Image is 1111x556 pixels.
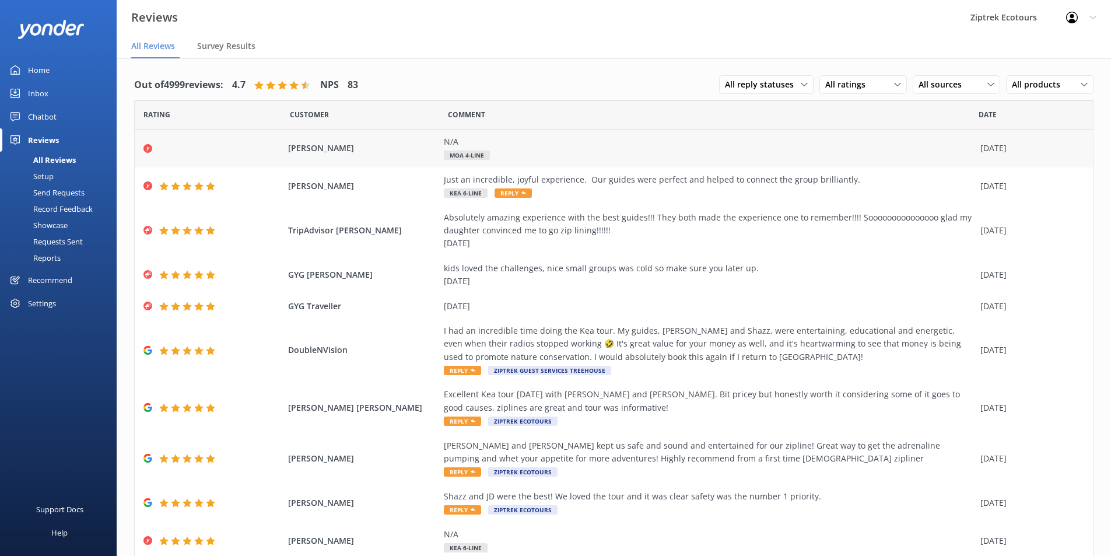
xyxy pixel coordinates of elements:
div: Settings [28,292,56,315]
img: yonder-white-logo.png [17,20,85,39]
div: Chatbot [28,105,57,128]
div: Support Docs [36,498,83,521]
a: All Reviews [7,152,117,168]
div: [DATE] [444,300,975,313]
span: GYG Traveller [288,300,439,313]
div: Inbox [28,82,48,105]
span: Date [143,109,170,120]
span: Ziptrek Ecotours [488,417,558,426]
div: [DATE] [980,452,1078,465]
span: All products [1012,78,1067,91]
span: Question [448,109,485,120]
div: [DATE] [980,142,1078,155]
span: Ziptrek Ecotours [488,467,558,477]
span: DoubleNVision [288,344,439,356]
div: I had an incredible time doing the Kea tour. My guides, [PERSON_NAME] and Shazz, were entertainin... [444,324,975,363]
div: Record Feedback [7,201,93,217]
span: All reply statuses [725,78,801,91]
span: Reply [444,505,481,515]
div: Home [28,58,50,82]
span: [PERSON_NAME] [288,180,439,193]
div: Excellent Kea tour [DATE] with [PERSON_NAME] and [PERSON_NAME]. Bit pricey but honestly worth it ... [444,388,975,414]
span: All sources [919,78,969,91]
span: [PERSON_NAME] [288,496,439,509]
div: [DATE] [980,496,1078,509]
div: Showcase [7,217,68,233]
div: Reports [7,250,61,266]
a: Send Requests [7,184,117,201]
div: [DATE] [980,534,1078,547]
h4: NPS [320,78,339,93]
div: All Reviews [7,152,76,168]
span: Reply [495,188,532,198]
div: kids loved the challenges, nice small groups was cold so make sure you later up. [DATE] [444,262,975,288]
div: Recommend [28,268,72,292]
div: Absolutely amazing experience with the best guides!!! They both made the experience one to rememb... [444,211,975,250]
div: [DATE] [980,268,1078,281]
a: Record Feedback [7,201,117,217]
span: [PERSON_NAME] [288,534,439,547]
div: [DATE] [980,300,1078,313]
span: GYG [PERSON_NAME] [288,268,439,281]
h4: 4.7 [232,78,246,93]
div: Just an incredible, joyful experience. Our guides were perfect and helped to connect the group br... [444,173,975,186]
div: Requests Sent [7,233,83,250]
div: Send Requests [7,184,85,201]
span: Date [290,109,329,120]
span: Kea 6-Line [444,188,488,198]
div: N/A [444,528,975,541]
a: Setup [7,168,117,184]
span: Reply [444,467,481,477]
div: Reviews [28,128,59,152]
div: [DATE] [980,224,1078,237]
span: Ziptrek Guest Services Treehouse [488,366,611,375]
h4: 83 [348,78,358,93]
span: All Reviews [131,40,175,52]
span: [PERSON_NAME] [288,142,439,155]
span: Date [979,109,997,120]
div: [PERSON_NAME] and [PERSON_NAME] kept us safe and sound and entertained for our zipline! Great way... [444,439,975,466]
span: [PERSON_NAME] [288,452,439,465]
a: Reports [7,250,117,266]
span: TripAdvisor [PERSON_NAME] [288,224,439,237]
span: Reply [444,417,481,426]
span: Reply [444,366,481,375]
div: [DATE] [980,344,1078,356]
span: [PERSON_NAME] [PERSON_NAME] [288,401,439,414]
h4: Out of 4999 reviews: [134,78,223,93]
a: Requests Sent [7,233,117,250]
span: Ziptrek Ecotours [488,505,558,515]
span: Moa 4-Line [444,151,490,160]
h3: Reviews [131,8,178,27]
span: Survey Results [197,40,255,52]
div: [DATE] [980,401,1078,414]
span: All ratings [825,78,872,91]
div: Shazz and JD were the best! We loved the tour and it was clear safety was the number 1 priority. [444,490,975,503]
div: N/A [444,135,975,148]
div: Setup [7,168,54,184]
a: Showcase [7,217,117,233]
div: [DATE] [980,180,1078,193]
div: Help [51,521,68,544]
span: Kea 6-Line [444,543,488,552]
